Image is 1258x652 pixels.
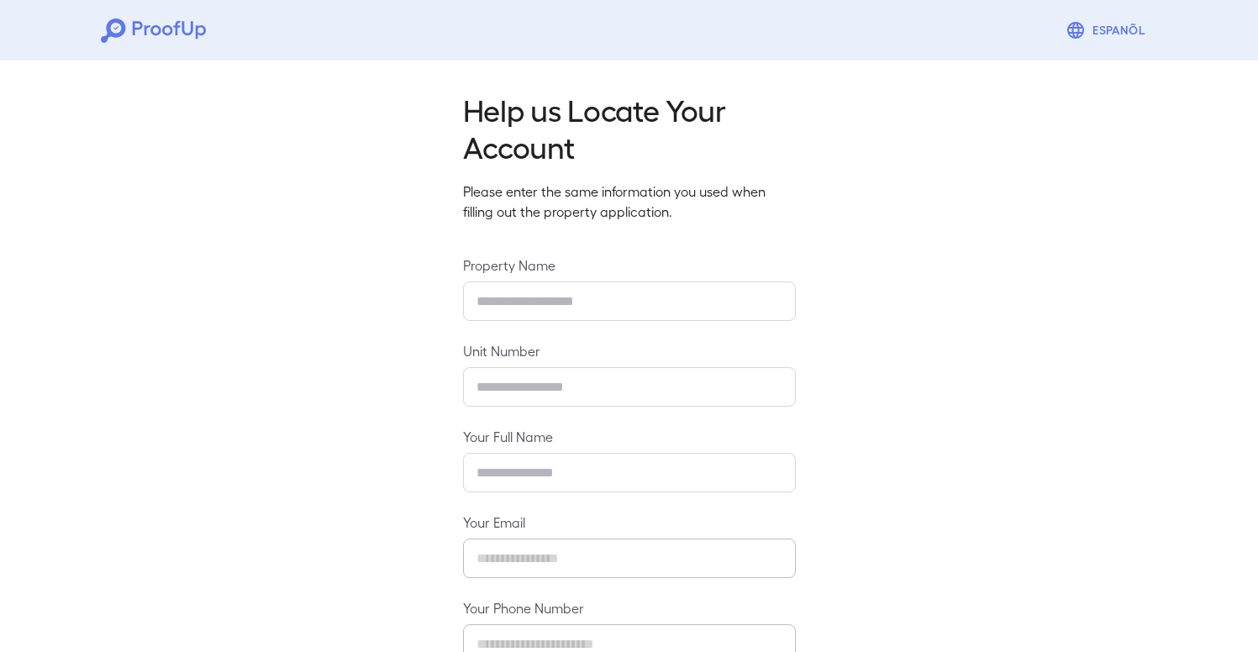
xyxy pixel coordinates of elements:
[463,427,796,446] label: Your Full Name
[463,598,796,618] label: Your Phone Number
[1059,13,1157,47] button: Espanõl
[463,513,796,532] label: Your Email
[463,341,796,360] label: Unit Number
[463,181,796,222] p: Please enter the same information you used when filling out the property application.
[463,91,796,165] h2: Help us Locate Your Account
[463,255,796,275] label: Property Name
